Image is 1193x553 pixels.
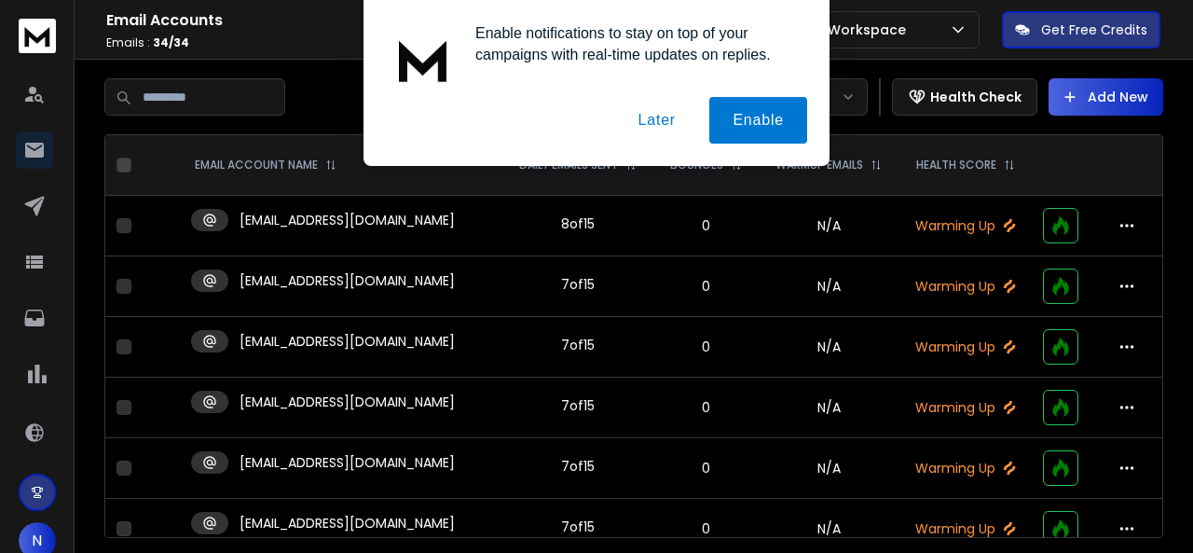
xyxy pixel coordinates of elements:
[910,338,1020,356] p: Warming Up
[561,518,595,536] div: 7 of 15
[759,378,899,438] td: N/A
[759,256,899,317] td: N/A
[910,216,1020,235] p: Warming Up
[240,514,455,532] p: [EMAIL_ADDRESS][DOMAIN_NAME]
[240,211,455,229] p: [EMAIL_ADDRESS][DOMAIN_NAME]
[240,453,455,472] p: [EMAIL_ADDRESS][DOMAIN_NAME]
[665,277,747,296] p: 0
[910,277,1020,296] p: Warming Up
[910,519,1020,538] p: Warming Up
[240,332,455,351] p: [EMAIL_ADDRESS][DOMAIN_NAME]
[460,22,807,65] div: Enable notifications to stay on top of your campaigns with real-time updates on replies.
[665,459,747,477] p: 0
[561,336,595,354] div: 7 of 15
[561,214,595,233] div: 8 of 15
[665,398,747,417] p: 0
[386,22,460,97] img: notification icon
[665,216,747,235] p: 0
[910,398,1020,417] p: Warming Up
[910,459,1020,477] p: Warming Up
[561,457,595,476] div: 7 of 15
[561,275,595,294] div: 7 of 15
[759,317,899,378] td: N/A
[759,196,899,256] td: N/A
[665,338,747,356] p: 0
[240,271,455,290] p: [EMAIL_ADDRESS][DOMAIN_NAME]
[614,97,698,144] button: Later
[665,519,747,538] p: 0
[561,396,595,415] div: 7 of 15
[759,438,899,499] td: N/A
[240,393,455,411] p: [EMAIL_ADDRESS][DOMAIN_NAME]
[709,97,807,144] button: Enable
